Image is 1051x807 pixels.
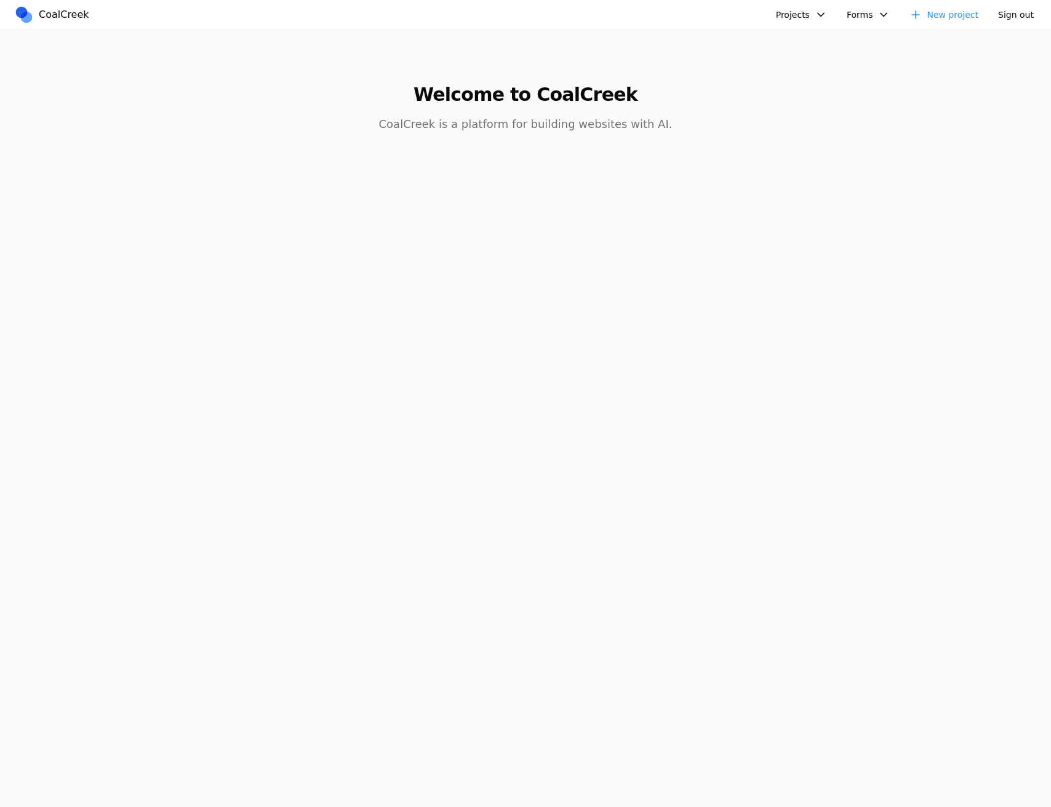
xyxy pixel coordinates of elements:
a: New project [902,6,986,24]
h1: Welcome to CoalCreek [289,84,762,106]
button: Forms [839,6,898,24]
span: CoalCreek [39,7,89,22]
a: CoalCreek [14,6,94,24]
button: Projects [769,6,834,24]
p: CoalCreek is a platform for building websites with AI. [289,116,762,133]
button: Sign out [991,6,1041,24]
